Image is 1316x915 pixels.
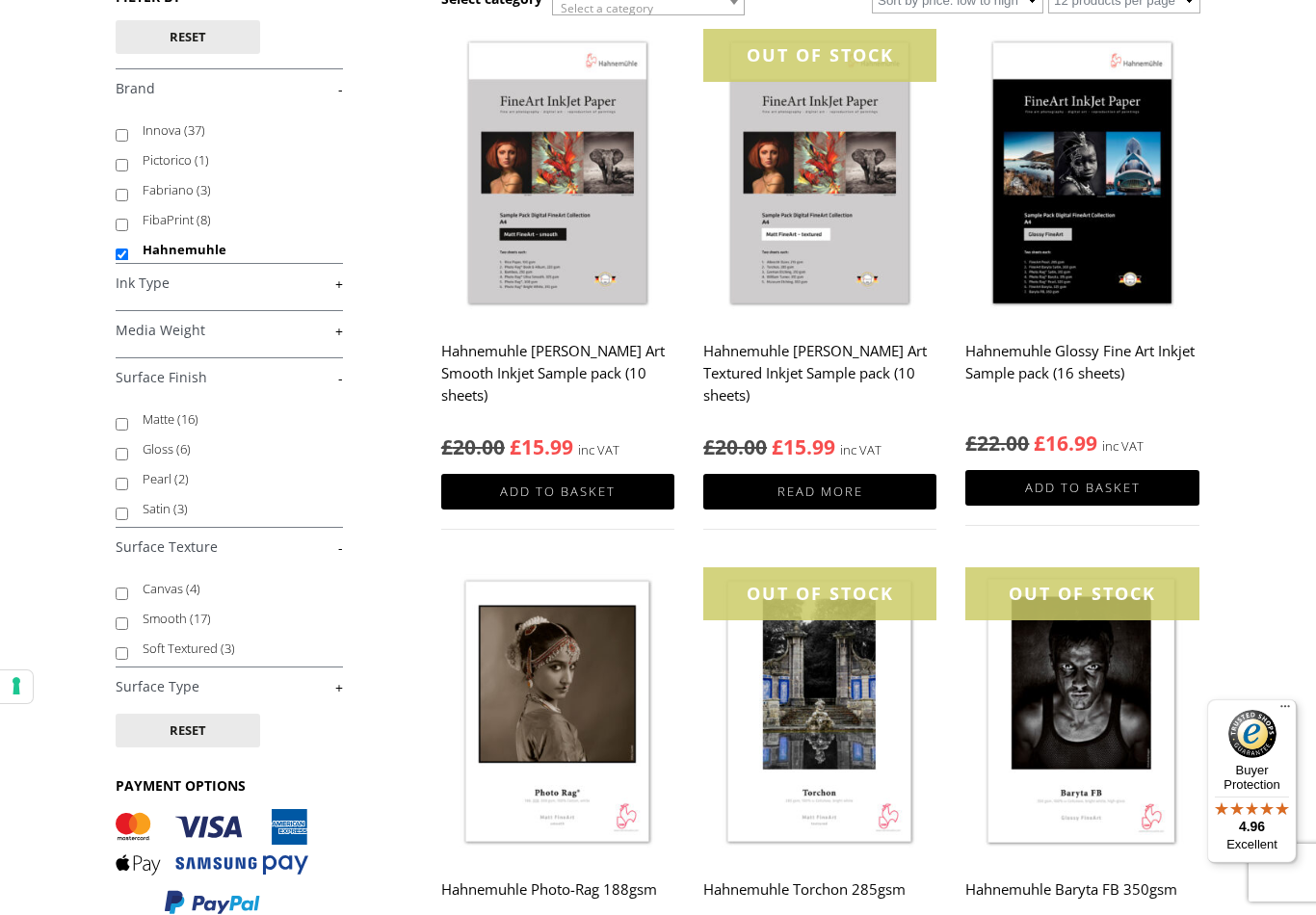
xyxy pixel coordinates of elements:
[143,405,325,434] label: Matte
[703,433,767,460] bdi: 20.00
[965,333,1198,410] h2: Hahnemuhle Glossy Fine Art Inkjet Sample pack (16 sheets)
[441,29,674,461] a: Hahnemuhle [PERSON_NAME] Art Smooth Inkjet Sample pack (10 sheets) inc VAT
[703,29,936,461] a: OUT OF STOCK Hahnemuhle [PERSON_NAME] Art Textured Inkjet Sample pack (10 sheets) inc VAT
[116,274,343,293] a: +
[578,439,619,461] strong: inc VAT
[965,470,1198,506] a: Add to basket: “Hahnemuhle Glossy Fine Art Inkjet Sample pack (16 sheets)”
[840,439,882,461] strong: inc VAT
[441,433,505,460] bdi: 20.00
[116,538,343,557] a: -
[772,433,835,460] bdi: 15.99
[176,440,191,457] span: (6)
[116,667,343,705] h4: Surface Type
[143,175,325,205] label: Fabriano
[174,470,189,487] span: (2)
[197,211,211,228] span: (8)
[965,29,1198,321] img: Hahnemuhle Glossy Fine Art Inkjet Sample pack (16 sheets)
[510,433,521,460] span: £
[116,714,260,747] button: Reset
[116,678,343,696] a: +
[177,410,198,428] span: (16)
[116,20,260,54] button: Reset
[143,116,325,145] label: Innova
[1274,699,1297,722] button: Menu
[965,430,1029,457] bdi: 22.00
[143,205,325,235] label: FibaPrint
[441,474,674,510] a: Add to basket: “Hahnemuhle Matt Fine Art Smooth Inkjet Sample pack (10 sheets)”
[965,29,1198,457] a: Hahnemuhle Glossy Fine Art Inkjet Sample pack (16 sheets) inc VAT
[184,121,205,139] span: (37)
[186,580,200,597] span: (4)
[143,494,325,524] label: Satin
[143,464,325,494] label: Pearl
[143,145,325,175] label: Pictorico
[703,567,936,859] img: Hahnemuhle Torchon 285gsm
[703,29,936,82] div: OUT OF STOCK
[1228,710,1277,758] img: Trusted Shops Trustmark
[1034,430,1045,457] span: £
[116,527,343,565] h4: Surface Texture
[965,567,1198,859] img: Hahnemuhle Baryta FB 350gsm
[772,433,783,460] span: £
[143,574,325,604] label: Canvas
[195,151,209,169] span: (1)
[116,776,343,795] h3: PAYMENT OPTIONS
[116,357,343,396] h4: Surface Finish
[143,235,325,265] label: Hahnemuhle
[441,333,674,414] h2: Hahnemuhle [PERSON_NAME] Art Smooth Inkjet Sample pack (10 sheets)
[703,433,715,460] span: £
[1207,699,1297,863] button: Trusted Shops TrustmarkBuyer Protection4.96Excellent
[116,310,343,349] h4: Media Weight
[1207,763,1297,792] p: Buyer Protection
[441,433,453,460] span: £
[143,434,325,464] label: Gloss
[143,604,325,634] label: Smooth
[221,640,235,657] span: (3)
[1102,435,1144,457] strong: inc VAT
[190,610,211,627] span: (17)
[703,333,936,414] h2: Hahnemuhle [PERSON_NAME] Art Textured Inkjet Sample pack (10 sheets)
[116,263,343,301] h4: Ink Type
[197,181,211,198] span: (3)
[173,500,188,517] span: (3)
[703,474,936,510] a: Read more about “Hahnemuhle Matt Fine Art Textured Inkjet Sample pack (10 sheets)”
[1239,819,1265,834] span: 4.96
[116,369,343,387] a: -
[510,433,573,460] bdi: 15.99
[1207,837,1297,852] p: Excellent
[965,567,1198,620] div: OUT OF STOCK
[703,29,936,321] img: Hahnemuhle Matt Fine Art Textured Inkjet Sample pack (10 sheets)
[116,80,343,98] a: -
[143,634,325,664] label: Soft Textured
[441,567,674,859] img: Hahnemuhle Photo-Rag 188gsm
[1034,430,1097,457] bdi: 16.99
[703,567,936,620] div: OUT OF STOCK
[116,322,343,340] a: +
[965,430,977,457] span: £
[116,68,343,107] h4: Brand
[441,29,674,321] img: Hahnemuhle Matt Fine Art Smooth Inkjet Sample pack (10 sheets)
